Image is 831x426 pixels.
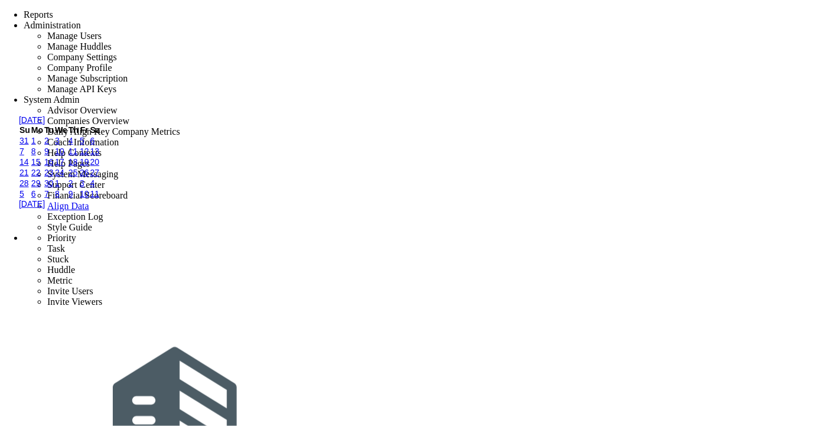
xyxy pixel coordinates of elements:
th: Wednesday [54,125,68,135]
a: 2 [69,178,73,188]
a: 5 [80,136,84,145]
span: Company Profile [47,63,112,73]
a: 19 [80,157,89,167]
a: 18 [69,157,78,167]
th: Monday [31,125,44,135]
a: 30 [44,178,54,188]
a: 31 [19,136,29,145]
th: Sunday [19,125,31,135]
th: Thursday [68,125,79,135]
a: 11 [90,189,100,199]
a: 11 [69,147,78,156]
a: 4 [90,178,95,188]
a: 7 [44,189,49,199]
a: 21 [19,168,29,177]
a: 17 [55,157,64,167]
span: System Admin [24,95,80,105]
span: Administration [24,20,81,30]
a: 4 [69,136,73,145]
a: 29 [31,178,41,188]
span: Manage API Keys [47,84,116,94]
a: [DATE] [19,199,45,209]
a: 2 [44,136,49,145]
a: 6 [31,189,36,199]
span: Reports [24,9,53,19]
a: 28 [19,178,29,188]
a: 25 [69,168,78,177]
a: 24 [55,168,64,177]
span: Manage Huddles [47,41,112,51]
a: 7 [19,147,24,156]
a: 12 [80,147,89,156]
span: Manage Subscription [47,73,128,83]
a: 3 [80,178,84,188]
a: 8 [55,189,60,199]
a: 27 [90,168,100,177]
td: Current focused date is Thursday, September 25, 2025 [68,167,79,178]
a: 3 [55,136,60,145]
a: 26 [80,168,89,177]
th: Friday [79,125,90,135]
a: 10 [80,189,89,199]
a: 6 [90,136,95,145]
a: 5 [19,189,24,199]
a: 15 [31,157,41,167]
a: 9 [69,189,73,199]
span: Manage Users [47,31,102,41]
a: 13 [90,147,100,156]
span: Daily Align Key Company Metrics [47,126,180,136]
a: 20 [90,157,100,167]
a: 22 [31,168,41,177]
a: 1 [31,136,36,145]
a: 1 [55,178,60,188]
th: Tuesday [44,125,54,135]
span: Advisor Overview [47,105,118,115]
a: 16 [44,157,54,167]
a: 10 [55,147,64,156]
a: 23 [44,168,54,177]
span: Company Settings [47,52,117,62]
a: [DATE] [19,115,45,125]
a: 9 [44,147,49,156]
a: 8 [31,147,36,156]
a: 14 [19,157,29,167]
th: Saturday [90,125,101,135]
